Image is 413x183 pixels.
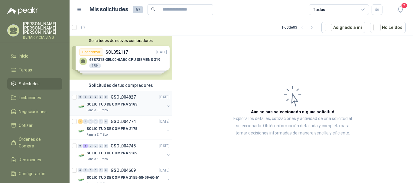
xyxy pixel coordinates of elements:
[93,95,98,99] div: 0
[104,168,108,172] div: 0
[86,175,160,181] p: SOLICITUD DE COMPRA 2155-58-59-60-61
[19,53,28,59] span: Inicio
[78,142,171,162] a: 0 1 0 0 0 0 GSOL004745[DATE] Company LogoSOLICITUD DE COMPRA 2169Panela El Trébol
[19,67,32,73] span: Tareas
[70,36,172,80] div: Solicitudes de nuevos compradoresPor cotizarSOL052117[DATE] 6ES7318-3EL00-0AB0 CPU SIEMENS 3191 U...
[7,50,62,62] a: Inicio
[78,103,85,110] img: Company Logo
[83,95,88,99] div: 0
[111,144,136,148] p: GSOL004745
[19,122,33,129] span: Cotizar
[89,5,128,14] h1: Mis solicitudes
[88,119,93,124] div: 0
[104,144,108,148] div: 0
[7,92,62,103] a: Licitaciones
[7,64,62,76] a: Tareas
[7,168,62,179] a: Configuración
[133,6,143,13] span: 67
[7,78,62,90] a: Solicitudes
[88,168,93,172] div: 0
[7,120,62,131] a: Cotizar
[78,168,83,172] div: 0
[19,156,41,163] span: Remisiones
[159,94,170,100] p: [DATE]
[19,94,41,101] span: Licitaciones
[86,157,109,162] p: Panela El Trébol
[7,7,38,14] img: Logo peakr
[78,128,85,135] img: Company Logo
[19,170,45,177] span: Configuración
[78,144,83,148] div: 0
[159,143,170,149] p: [DATE]
[99,95,103,99] div: 0
[159,168,170,173] p: [DATE]
[281,23,317,32] div: 1 - 50 de 83
[86,132,109,137] p: Panela El Trébol
[251,109,334,115] h3: Aún no has seleccionado niguna solicitud
[313,6,325,13] div: Todas
[72,38,170,43] button: Solicitudes de nuevos compradores
[99,144,103,148] div: 0
[151,7,155,11] span: search
[78,152,85,159] img: Company Logo
[104,95,108,99] div: 0
[93,119,98,124] div: 0
[7,106,62,117] a: Negociaciones
[86,102,137,107] p: SOLICITUD DE COMPRA 2183
[111,95,136,99] p: GSOL004827
[99,119,103,124] div: 0
[104,119,108,124] div: 0
[370,22,406,33] button: No Leídos
[321,22,365,33] button: Asignado a mi
[78,95,83,99] div: 0
[83,144,88,148] div: 1
[88,95,93,99] div: 0
[401,3,408,8] span: 7
[86,150,137,156] p: SOLICITUD DE COMPRA 2169
[19,80,40,87] span: Solicitudes
[23,36,62,39] p: BENAR Y CIA S A S
[93,144,98,148] div: 0
[99,168,103,172] div: 0
[88,144,93,148] div: 0
[83,119,88,124] div: 0
[23,22,62,34] p: [PERSON_NAME] [PERSON_NAME] [PERSON_NAME]
[78,119,83,124] div: 1
[233,115,353,137] p: Explora los detalles, cotizaciones y actividad de una solicitud al seleccionarla. Obtén informaci...
[19,108,47,115] span: Negociaciones
[111,119,136,124] p: GSOL004774
[7,134,62,152] a: Órdenes de Compra
[7,154,62,166] a: Remisiones
[19,136,57,149] span: Órdenes de Compra
[395,4,406,15] button: 7
[70,80,172,91] div: Solicitudes de tus compradores
[83,168,88,172] div: 0
[78,93,171,113] a: 0 0 0 0 0 0 GSOL004827[DATE] Company LogoSOLICITUD DE COMPRA 2183Panela El Trébol
[86,126,137,132] p: SOLICITUD DE COMPRA 2175
[93,168,98,172] div: 0
[111,168,136,172] p: GSOL004669
[78,118,171,137] a: 1 0 0 0 0 0 GSOL004774[DATE] Company LogoSOLICITUD DE COMPRA 2175Panela El Trébol
[159,119,170,125] p: [DATE]
[86,108,109,113] p: Panela El Trébol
